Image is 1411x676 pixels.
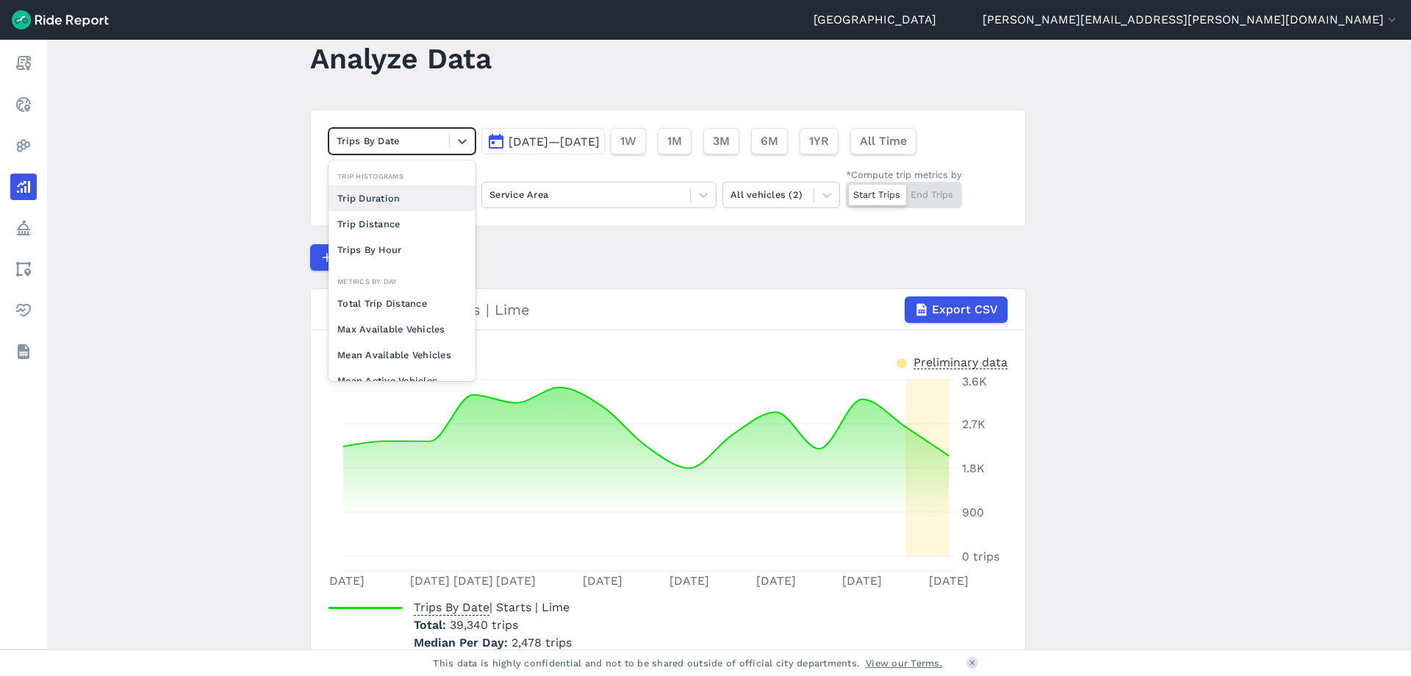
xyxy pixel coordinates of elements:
tspan: [DATE] [929,574,969,588]
button: 6M [751,128,788,154]
div: Mean Active Vehicles [328,368,475,394]
div: Total Trip Distance [328,291,475,316]
button: 1W [611,128,646,154]
span: Total [414,618,450,632]
a: Analyze [10,174,37,200]
div: Trip Duration [328,185,475,211]
span: 1M [667,132,682,150]
tspan: [DATE] [756,574,796,588]
a: [GEOGRAPHIC_DATA] [814,11,936,29]
button: [PERSON_NAME][EMAIL_ADDRESS][PERSON_NAME][DOMAIN_NAME] [983,11,1399,29]
div: Trips By Date | Starts | Lime [328,296,1008,323]
a: Datasets [10,338,37,365]
tspan: 1.8K [962,461,985,475]
a: Areas [10,256,37,282]
p: 2,478 trips [414,634,572,652]
tspan: 3.6K [962,374,987,388]
div: Preliminary data [913,354,1008,369]
a: Health [10,297,37,324]
button: Export CSV [905,296,1008,323]
div: Trip Distance [328,211,475,237]
div: Trip Histograms [328,169,475,183]
span: 6M [761,132,778,150]
tspan: [DATE] [325,574,365,588]
button: [DATE]—[DATE] [481,128,605,154]
tspan: [DATE] [453,574,493,588]
div: Trips By Hour [328,237,475,263]
a: Report [10,50,37,77]
a: Heatmaps [10,132,37,159]
span: 1W [620,132,636,150]
span: | Starts | Lime [414,600,570,614]
a: Realtime [10,91,37,118]
img: Ride Report [12,10,109,29]
span: Export CSV [932,301,998,319]
tspan: 2.7K [962,417,985,431]
button: All Time [850,128,916,154]
div: Metrics By Day [328,274,475,288]
span: [DATE]—[DATE] [509,135,600,149]
button: 1YR [800,128,839,154]
tspan: [DATE] [410,574,450,588]
tspan: 900 [962,505,984,519]
span: 3M [713,132,730,150]
span: All Time [860,132,907,150]
div: Mean Available Vehicles [328,342,475,368]
a: Policy [10,215,37,241]
span: 1YR [809,132,829,150]
button: Compare Metrics [310,244,445,271]
div: Max Available Vehicles [328,316,475,342]
tspan: [DATE] [669,574,709,588]
span: 39,340 trips [450,618,518,632]
tspan: 0 trips [962,549,999,563]
button: 1M [658,128,692,154]
button: 3M [703,128,739,154]
tspan: [DATE] [496,574,536,588]
span: Trips By Date [414,596,489,616]
tspan: [DATE] [583,574,622,588]
tspan: [DATE] [842,574,882,588]
span: Median Per Day [414,631,511,651]
a: View our Terms. [866,656,943,670]
h1: Analyze Data [310,38,492,79]
div: *Compute trip metrics by [846,168,962,182]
